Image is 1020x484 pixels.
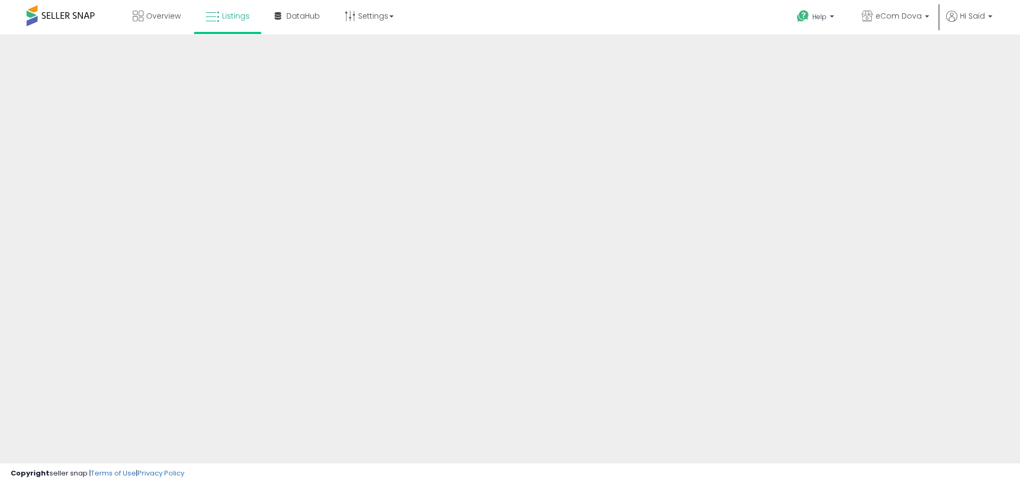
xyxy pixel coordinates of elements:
a: Privacy Policy [138,468,184,478]
strong: Copyright [11,468,49,478]
i: Get Help [796,10,810,23]
span: Overview [146,11,181,21]
span: Hi Said [960,11,985,21]
span: Help [812,12,827,21]
span: DataHub [286,11,320,21]
div: seller snap | | [11,469,184,479]
a: Hi Said [946,11,992,35]
span: Listings [222,11,250,21]
span: eCom Dova [875,11,922,21]
a: Help [788,2,845,35]
a: Terms of Use [91,468,136,478]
